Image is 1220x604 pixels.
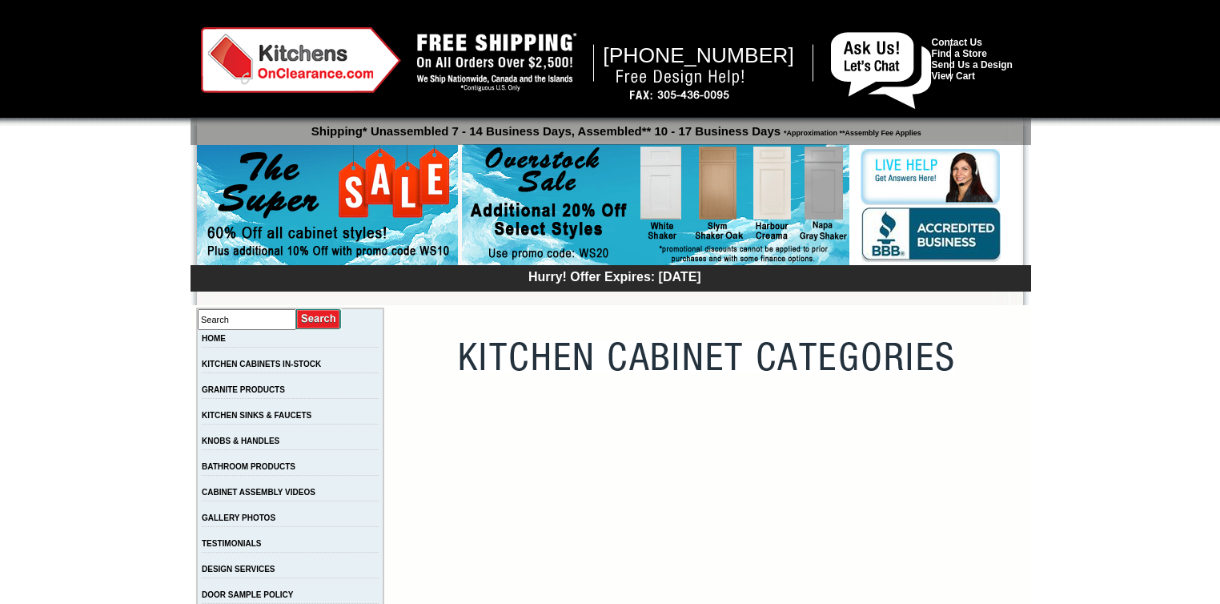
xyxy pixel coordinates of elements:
div: Hurry! Offer Expires: [DATE] [199,268,1031,284]
img: Kitchens on Clearance Logo [201,27,401,93]
input: Submit [296,308,342,330]
a: View Cart [932,70,975,82]
a: BATHROOM PRODUCTS [202,462,295,471]
span: [PHONE_NUMBER] [603,43,794,67]
a: CABINET ASSEMBLY VIDEOS [202,488,315,497]
a: GALLERY PHOTOS [202,513,275,522]
a: Send Us a Design [932,59,1013,70]
a: KNOBS & HANDLES [202,437,279,445]
a: DESIGN SERVICES [202,565,275,574]
a: Contact Us [932,37,982,48]
a: GRANITE PRODUCTS [202,385,285,394]
a: Find a Store [932,48,987,59]
a: HOME [202,334,226,343]
a: TESTIMONIALS [202,539,261,548]
a: KITCHEN CABINETS IN-STOCK [202,360,321,368]
a: DOOR SAMPLE POLICY [202,590,293,599]
a: KITCHEN SINKS & FAUCETS [202,411,311,420]
p: Shipping* Unassembled 7 - 14 Business Days, Assembled** 10 - 17 Business Days [199,117,1031,138]
span: *Approximation **Assembly Fee Applies [781,125,921,137]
